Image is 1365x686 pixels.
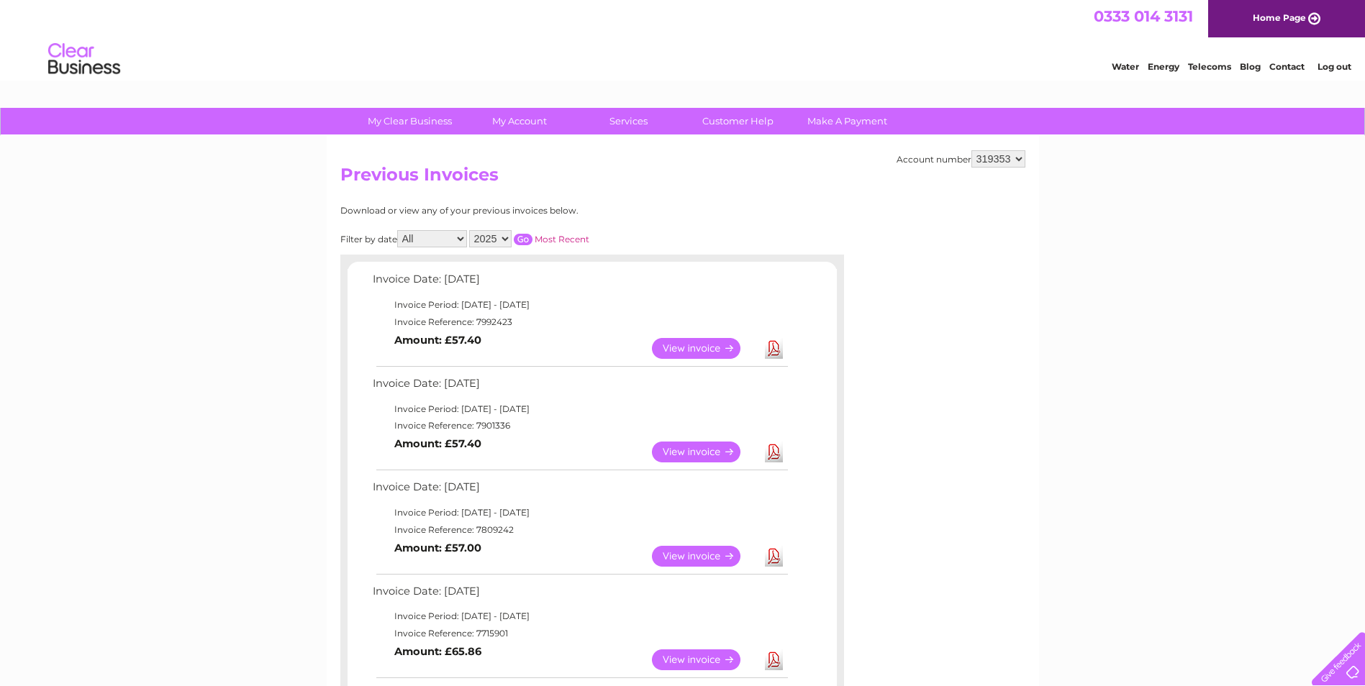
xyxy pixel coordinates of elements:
[1094,7,1193,25] a: 0333 014 3131
[1188,61,1231,72] a: Telecoms
[369,417,790,434] td: Invoice Reference: 7901336
[679,108,797,134] a: Customer Help
[343,8,1023,70] div: Clear Business is a trading name of Verastar Limited (registered in [GEOGRAPHIC_DATA] No. 3667643...
[369,296,790,314] td: Invoice Period: [DATE] - [DATE]
[569,108,688,134] a: Services
[765,546,783,567] a: Download
[369,625,790,642] td: Invoice Reference: 7715901
[652,546,758,567] a: View
[394,334,481,347] b: Amount: £57.40
[460,108,579,134] a: My Account
[394,645,481,658] b: Amount: £65.86
[1112,61,1139,72] a: Water
[765,338,783,359] a: Download
[652,338,758,359] a: View
[1318,61,1351,72] a: Log out
[1148,61,1179,72] a: Energy
[652,649,758,670] a: View
[369,270,790,296] td: Invoice Date: [DATE]
[652,442,758,462] a: View
[350,108,469,134] a: My Clear Business
[340,165,1025,192] h2: Previous Invoices
[394,437,481,450] b: Amount: £57.40
[1269,61,1305,72] a: Contact
[765,649,783,670] a: Download
[369,608,790,625] td: Invoice Period: [DATE] - [DATE]
[394,541,481,554] b: Amount: £57.00
[788,108,907,134] a: Make A Payment
[369,477,790,504] td: Invoice Date: [DATE]
[369,374,790,401] td: Invoice Date: [DATE]
[340,206,718,216] div: Download or view any of your previous invoices below.
[765,442,783,462] a: Download
[369,504,790,521] td: Invoice Period: [DATE] - [DATE]
[369,314,790,331] td: Invoice Reference: 7992423
[1240,61,1261,72] a: Blog
[897,150,1025,168] div: Account number
[369,582,790,608] td: Invoice Date: [DATE]
[47,37,121,81] img: logo.png
[535,234,589,244] a: Most Recent
[369,521,790,539] td: Invoice Reference: 7809242
[340,230,718,247] div: Filter by date
[369,401,790,418] td: Invoice Period: [DATE] - [DATE]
